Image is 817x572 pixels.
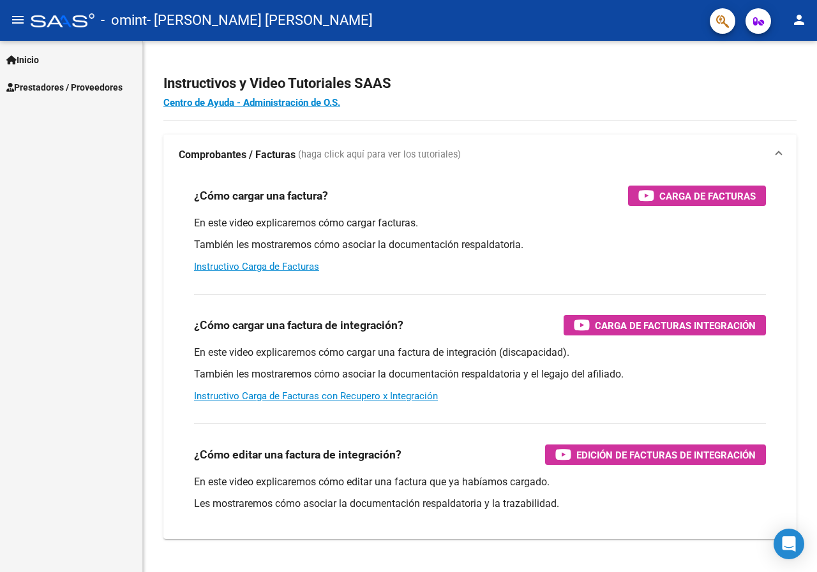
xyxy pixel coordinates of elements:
mat-icon: person [791,12,807,27]
mat-expansion-panel-header: Comprobantes / Facturas (haga click aquí para ver los tutoriales) [163,135,797,175]
div: Open Intercom Messenger [774,529,804,559]
span: - [PERSON_NAME] [PERSON_NAME] [147,6,373,34]
span: Prestadores / Proveedores [6,80,123,94]
span: (haga click aquí para ver los tutoriales) [298,148,461,162]
h3: ¿Cómo cargar una factura de integración? [194,316,403,334]
p: En este video explicaremos cómo cargar facturas. [194,216,766,230]
button: Carga de Facturas [628,186,766,206]
p: Les mostraremos cómo asociar la documentación respaldatoria y la trazabilidad. [194,497,766,511]
button: Carga de Facturas Integración [564,315,766,335]
span: Inicio [6,53,39,67]
h3: ¿Cómo cargar una factura? [194,187,328,205]
strong: Comprobantes / Facturas [179,148,296,162]
button: Edición de Facturas de integración [545,444,766,465]
a: Instructivo Carga de Facturas con Recupero x Integración [194,390,438,402]
p: También les mostraremos cómo asociar la documentación respaldatoria. [194,238,766,252]
p: También les mostraremos cómo asociar la documentación respaldatoria y el legajo del afiliado. [194,367,766,381]
p: En este video explicaremos cómo cargar una factura de integración (discapacidad). [194,346,766,360]
span: Carga de Facturas Integración [595,318,756,334]
span: Edición de Facturas de integración [576,447,756,463]
div: Comprobantes / Facturas (haga click aquí para ver los tutoriales) [163,175,797,539]
mat-icon: menu [10,12,26,27]
h3: ¿Cómo editar una factura de integración? [194,446,401,464]
p: En este video explicaremos cómo editar una factura que ya habíamos cargado. [194,475,766,489]
span: - omint [101,6,147,34]
a: Instructivo Carga de Facturas [194,261,319,272]
span: Carga de Facturas [659,188,756,204]
a: Centro de Ayuda - Administración de O.S. [163,97,340,108]
h2: Instructivos y Video Tutoriales SAAS [163,71,797,96]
